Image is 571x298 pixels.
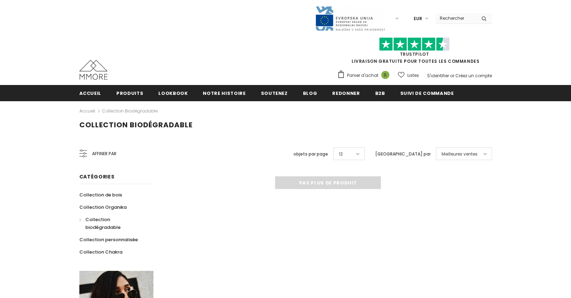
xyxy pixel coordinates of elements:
a: Collection personnalisée [79,233,138,246]
a: Lookbook [158,85,188,101]
a: Collection Chakra [79,246,122,258]
a: Accueil [79,85,102,101]
a: Blog [303,85,317,101]
a: Redonner [332,85,360,101]
span: Affiner par [92,150,116,158]
a: Collection Organika [79,201,127,213]
a: soutenez [261,85,288,101]
span: Blog [303,90,317,97]
img: Cas MMORE [79,60,108,80]
a: Suivi de commande [400,85,454,101]
a: Notre histoire [203,85,245,101]
span: Collection biodégradable [85,216,121,231]
span: Collection de bois [79,191,122,198]
span: soutenez [261,90,288,97]
span: Collection biodégradable [79,120,193,130]
a: Collection biodégradable [79,213,146,233]
a: B2B [375,85,385,101]
a: TrustPilot [400,51,429,57]
span: 12 [339,151,343,158]
span: LIVRAISON GRATUITE POUR TOUTES LES COMMANDES [337,41,492,64]
span: Notre histoire [203,90,245,97]
span: Accueil [79,90,102,97]
label: objets par page [293,151,328,158]
span: 0 [381,71,389,79]
a: S'identifier [427,73,449,79]
a: Accueil [79,107,95,115]
a: Collection biodégradable [102,108,158,114]
span: Collection Organika [79,204,127,211]
img: Javni Razpis [315,6,385,31]
img: Faites confiance aux étoiles pilotes [379,37,450,51]
span: Meilleures ventes [442,151,478,158]
span: or [450,73,454,79]
span: Panier d'achat [347,72,378,79]
a: Créez un compte [455,73,492,79]
a: Listes [398,69,419,81]
a: Collection de bois [79,189,122,201]
span: Redonner [332,90,360,97]
span: Suivi de commande [400,90,454,97]
span: Catégories [79,173,115,180]
span: B2B [375,90,385,97]
span: Listes [407,72,419,79]
input: Search Site [436,13,476,23]
label: [GEOGRAPHIC_DATA] par [375,151,431,158]
a: Javni Razpis [315,15,385,21]
span: Produits [116,90,143,97]
span: Collection personnalisée [79,236,138,243]
span: Collection Chakra [79,249,122,255]
a: Panier d'achat 0 [337,70,393,81]
a: Produits [116,85,143,101]
span: EUR [414,15,422,22]
span: Lookbook [158,90,188,97]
